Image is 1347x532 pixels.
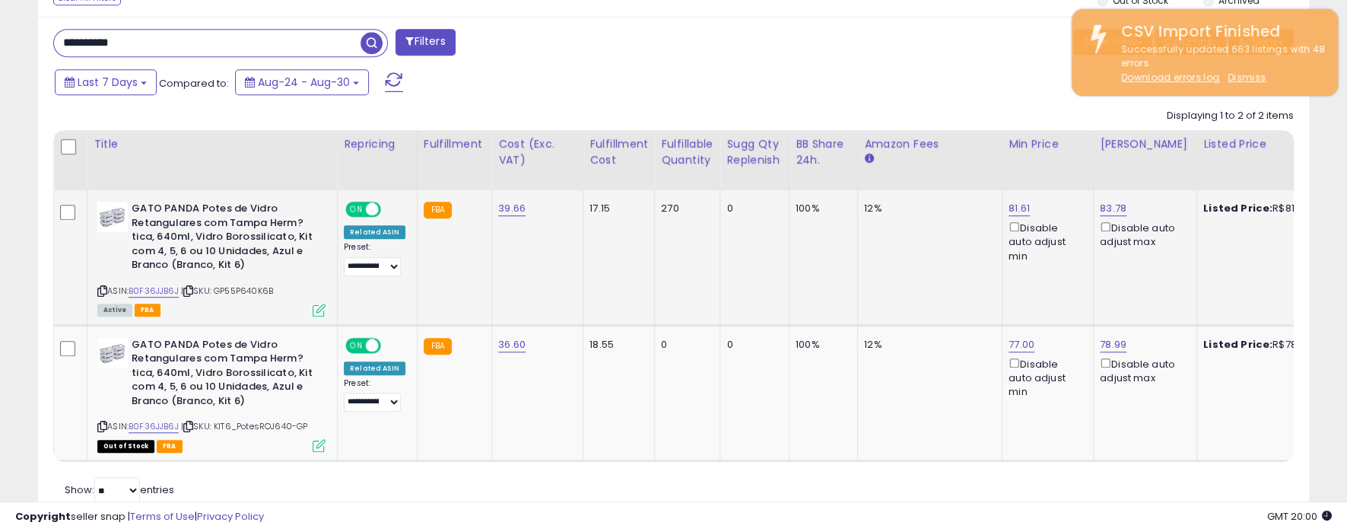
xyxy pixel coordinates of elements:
[379,339,403,352] span: OFF
[1267,509,1332,524] span: 2025-09-7 20:00 GMT
[15,509,71,524] strong: Copyright
[130,509,195,524] a: Terms of Use
[726,202,777,215] div: 0
[344,136,411,152] div: Repricing
[1203,202,1330,215] div: R$81.61
[424,202,452,218] small: FBA
[864,152,873,166] small: Amazon Fees.
[78,75,138,90] span: Last 7 Days
[344,242,405,276] div: Preset:
[1110,43,1326,85] div: Successfully updated 663 listings with 48 errors.
[181,285,273,297] span: | SKU: GP55P640K6B
[132,338,316,413] b: GATO PANDA Potes de Vidro Retangulares com Tampa Herm?tica, 640ml, Vidro Borossilicato, Kit com 4...
[135,304,160,317] span: FBA
[97,338,128,368] img: 41jLPbqlIDL._SL40_.jpg
[344,378,405,413] div: Preset:
[1100,219,1185,249] div: Disable auto adjust max
[1100,337,1126,352] a: 78.99
[424,136,485,152] div: Fulfillment
[159,76,229,91] span: Compared to:
[396,29,455,56] button: Filters
[726,136,783,168] div: Sugg Qty Replenish
[129,285,179,298] a: B0F36JJB6J
[796,338,846,352] div: 100%
[1009,136,1087,152] div: Min Price
[97,440,154,453] span: All listings that are currently out of stock and unavailable for purchase on Amazon
[661,338,708,352] div: 0
[864,136,996,152] div: Amazon Fees
[1100,136,1190,152] div: [PERSON_NAME]
[97,338,326,451] div: ASIN:
[1167,109,1294,123] div: Displaying 1 to 2 of 2 items
[1203,338,1330,352] div: R$78.99
[1203,201,1272,215] b: Listed Price:
[498,201,526,216] a: 39.66
[864,338,990,352] div: 12%
[1009,219,1082,263] div: Disable auto adjust min
[1203,136,1335,152] div: Listed Price
[344,225,405,239] div: Related ASIN
[498,337,526,352] a: 36.60
[157,440,183,453] span: FBA
[864,202,990,215] div: 12%
[347,203,366,216] span: ON
[1009,355,1082,400] div: Disable auto adjust min
[258,75,350,90] span: Aug-24 - Aug-30
[181,420,307,432] span: | SKU: KIT6_PotesROJ640-GP
[796,202,846,215] div: 100%
[97,304,132,317] span: All listings currently available for purchase on Amazon
[1228,71,1266,84] u: Dismiss
[589,338,643,352] div: 18.55
[1110,21,1326,43] div: CSV Import Finished
[65,483,174,497] span: Show: entries
[1100,201,1126,216] a: 83.78
[379,203,403,216] span: OFF
[55,69,157,95] button: Last 7 Days
[661,202,708,215] div: 270
[347,339,366,352] span: ON
[1009,201,1030,216] a: 81.61
[720,130,789,190] th: Please note that this number is a calculation based on your required days of coverage and your ve...
[235,69,369,95] button: Aug-24 - Aug-30
[424,338,452,355] small: FBA
[15,510,264,524] div: seller snap | |
[129,420,179,433] a: B0F36JJB6J
[344,362,405,375] div: Related ASIN
[132,202,316,276] b: GATO PANDA Potes de Vidro Retangulares com Tampa Herm?tica, 640ml, Vidro Borossilicato, Kit com 4...
[589,202,643,215] div: 17.15
[97,202,128,232] img: 41jLPbqlIDL._SL40_.jpg
[94,136,331,152] div: Title
[197,509,264,524] a: Privacy Policy
[1203,337,1272,352] b: Listed Price:
[589,136,648,168] div: Fulfillment Cost
[796,136,851,168] div: BB Share 24h.
[1121,71,1219,84] a: Download errors log
[97,202,326,314] div: ASIN:
[661,136,713,168] div: Fulfillable Quantity
[1100,355,1185,385] div: Disable auto adjust max
[498,136,577,168] div: Cost (Exc. VAT)
[726,338,777,352] div: 0
[1009,337,1034,352] a: 77.00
